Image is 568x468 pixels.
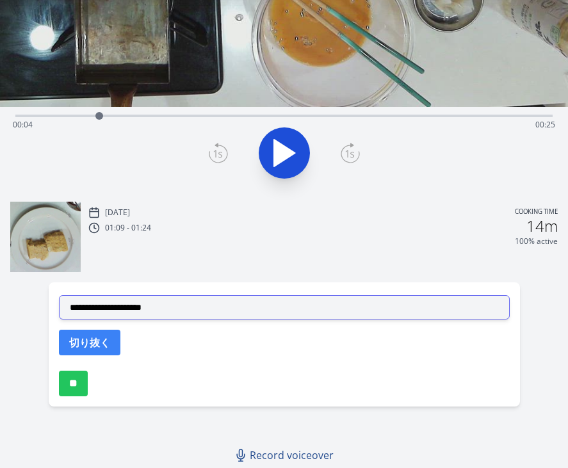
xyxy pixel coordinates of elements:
p: 100% active [515,236,558,246]
h2: 14m [526,218,558,234]
img: 251006161043_thumb.jpeg [10,202,81,272]
a: Record voiceover [229,442,341,468]
span: 00:04 [13,119,33,130]
p: [DATE] [105,207,130,218]
span: Record voiceover [250,448,334,463]
button: 切り抜く [59,330,120,355]
p: 01:09 - 01:24 [105,223,151,233]
p: Cooking time [515,207,558,218]
span: 00:25 [535,119,555,130]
